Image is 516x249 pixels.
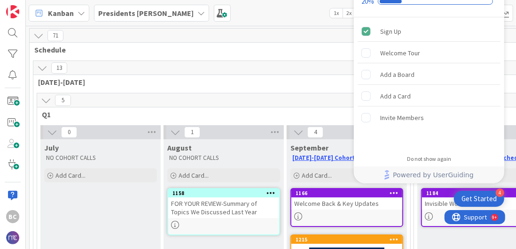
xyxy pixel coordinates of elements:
div: Welcome Tour is incomplete. [358,43,500,63]
div: Get Started [461,194,497,204]
div: 9+ [47,4,52,11]
div: Add a Board is incomplete. [358,64,500,85]
div: 4 [496,189,504,197]
div: Open Get Started checklist, remaining modules: 4 [454,191,504,207]
div: Invite Members [380,112,424,123]
div: Add a Card is incomplete. [358,86,500,106]
div: 1166 [296,190,402,196]
div: 1166Welcome Back & Key Updates [291,189,402,210]
img: Visit kanbanzone.com [6,5,19,18]
div: Checklist items [354,17,504,149]
span: Powered by UserGuiding [393,169,474,181]
span: July [44,143,59,152]
span: 1x [330,8,343,18]
div: Add a Card [380,91,411,102]
div: Add a Board [380,69,414,80]
span: September [290,143,328,152]
div: 1158FOR YOUR REVIEW-Summary of Topics We Discussed Last Year [168,189,279,218]
span: 5 [55,95,71,106]
img: avatar [6,231,19,244]
div: Sign Up is complete. [358,21,500,42]
div: Footer [354,166,504,183]
div: Welcome Back & Key Updates [291,197,402,210]
span: 2x [343,8,355,18]
span: 71 [47,30,63,41]
div: Sign Up [380,26,401,37]
span: Q1 [42,110,399,119]
div: BC [6,210,19,223]
div: 1166 [291,189,402,197]
div: FOR YOUR REVIEW-Summary of Topics We Discussed Last Year [168,197,279,218]
div: 1215 [296,236,402,243]
div: 1158 [172,190,279,196]
span: Add Card... [179,171,209,180]
div: Do not show again [407,155,451,163]
span: 13 [51,62,67,74]
div: Welcome Tour [380,47,420,59]
span: Add Card... [55,171,86,180]
span: 4 [307,127,323,138]
div: 1158 [168,189,279,197]
span: Kanban [48,8,74,19]
div: Invite Members is incomplete. [358,107,500,128]
p: NO COHORT CALLS [169,154,278,162]
span: 0 [61,127,77,138]
a: 1166Welcome Back & Key Updates [290,188,403,227]
a: Powered by UserGuiding [359,166,500,183]
span: Support [20,1,43,13]
a: [DATE]-[DATE] Cohort Call Schedule [292,154,397,162]
span: August [167,143,192,152]
a: 1158FOR YOUR REVIEW-Summary of Topics We Discussed Last Year [167,188,280,235]
div: 1215 [291,235,402,244]
b: Presidents [PERSON_NAME] [98,8,194,18]
span: 1 [184,127,200,138]
span: Add Card... [302,171,332,180]
p: NO COHORT CALLS [46,154,155,162]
